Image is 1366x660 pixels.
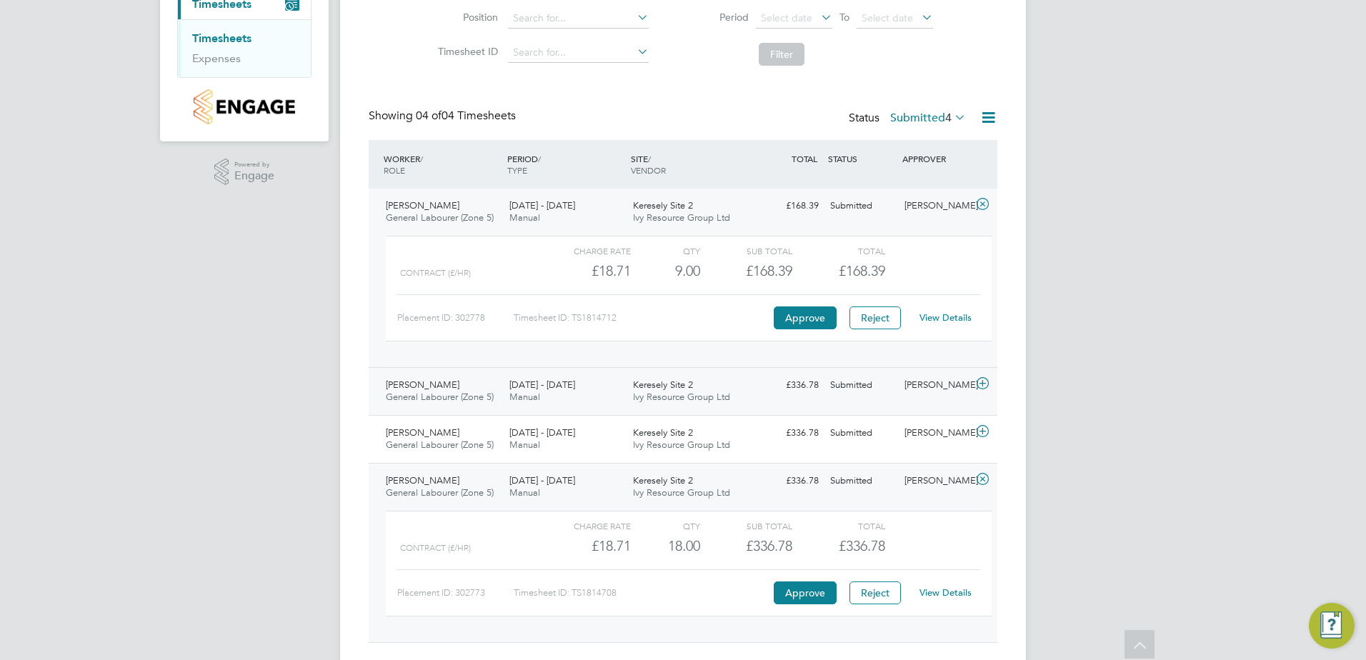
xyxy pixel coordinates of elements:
[514,306,770,329] div: Timesheet ID: TS1814712
[509,426,575,439] span: [DATE] - [DATE]
[648,153,651,164] span: /
[750,194,824,218] div: £168.39
[633,199,693,211] span: Keresely Site 2
[700,259,792,283] div: £168.39
[507,164,527,176] span: TYPE
[400,268,471,278] span: contract (£/HR)
[849,306,901,329] button: Reject
[420,153,423,164] span: /
[631,164,666,176] span: VENDOR
[539,259,631,283] div: £18.71
[386,474,459,486] span: [PERSON_NAME]
[835,8,854,26] span: To
[178,19,311,77] div: Timesheets
[633,486,730,499] span: Ivy Resource Group Ltd
[386,199,459,211] span: [PERSON_NAME]
[539,534,631,558] div: £18.71
[214,159,275,186] a: Powered byEngage
[504,146,627,183] div: PERIOD
[627,146,751,183] div: SITE
[509,211,540,224] span: Manual
[633,474,693,486] span: Keresely Site 2
[824,194,899,218] div: Submitted
[945,111,952,125] span: 4
[631,517,700,534] div: QTY
[899,374,973,397] div: [PERSON_NAME]
[386,379,459,391] span: [PERSON_NAME]
[824,146,899,171] div: STATUS
[1309,603,1355,649] button: Engage Resource Center
[919,586,972,599] a: View Details
[397,306,514,329] div: Placement ID: 302778
[386,391,494,403] span: General Labourer (Zone 5)
[761,11,812,24] span: Select date
[849,581,901,604] button: Reject
[750,374,824,397] div: £336.78
[899,469,973,493] div: [PERSON_NAME]
[508,43,649,63] input: Search for...
[539,517,631,534] div: Charge rate
[899,194,973,218] div: [PERSON_NAME]
[384,164,405,176] span: ROLE
[700,517,792,534] div: Sub Total
[849,109,969,129] div: Status
[177,89,311,124] a: Go to home page
[839,262,885,279] span: £168.39
[386,486,494,499] span: General Labourer (Zone 5)
[234,159,274,171] span: Powered by
[899,421,973,445] div: [PERSON_NAME]
[631,259,700,283] div: 9.00
[700,534,792,558] div: £336.78
[824,421,899,445] div: Submitted
[792,517,884,534] div: Total
[380,146,504,183] div: WORKER
[862,11,913,24] span: Select date
[633,379,693,391] span: Keresely Site 2
[386,439,494,451] span: General Labourer (Zone 5)
[509,199,575,211] span: [DATE] - [DATE]
[508,9,649,29] input: Search for...
[538,153,541,164] span: /
[509,474,575,486] span: [DATE] - [DATE]
[369,109,519,124] div: Showing
[386,426,459,439] span: [PERSON_NAME]
[397,581,514,604] div: Placement ID: 302773
[400,543,471,553] span: contract (£/HR)
[774,306,837,329] button: Approve
[824,374,899,397] div: Submitted
[633,211,730,224] span: Ivy Resource Group Ltd
[792,242,884,259] div: Total
[416,109,442,123] span: 04 of
[631,534,700,558] div: 18.00
[750,469,824,493] div: £336.78
[192,31,251,45] a: Timesheets
[684,11,749,24] label: Period
[824,469,899,493] div: Submitted
[539,242,631,259] div: Charge rate
[434,11,498,24] label: Position
[509,439,540,451] span: Manual
[890,111,966,125] label: Submitted
[514,581,770,604] div: Timesheet ID: TS1814708
[509,486,540,499] span: Manual
[700,242,792,259] div: Sub Total
[194,89,294,124] img: countryside-properties-logo-retina.png
[234,170,274,182] span: Engage
[633,439,730,451] span: Ivy Resource Group Ltd
[631,242,700,259] div: QTY
[434,45,498,58] label: Timesheet ID
[416,109,516,123] span: 04 Timesheets
[759,43,804,66] button: Filter
[192,51,241,65] a: Expenses
[633,426,693,439] span: Keresely Site 2
[899,146,973,171] div: APPROVER
[386,211,494,224] span: General Labourer (Zone 5)
[774,581,837,604] button: Approve
[633,391,730,403] span: Ivy Resource Group Ltd
[839,537,885,554] span: £336.78
[509,391,540,403] span: Manual
[750,421,824,445] div: £336.78
[919,311,972,324] a: View Details
[509,379,575,391] span: [DATE] - [DATE]
[792,153,817,164] span: TOTAL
